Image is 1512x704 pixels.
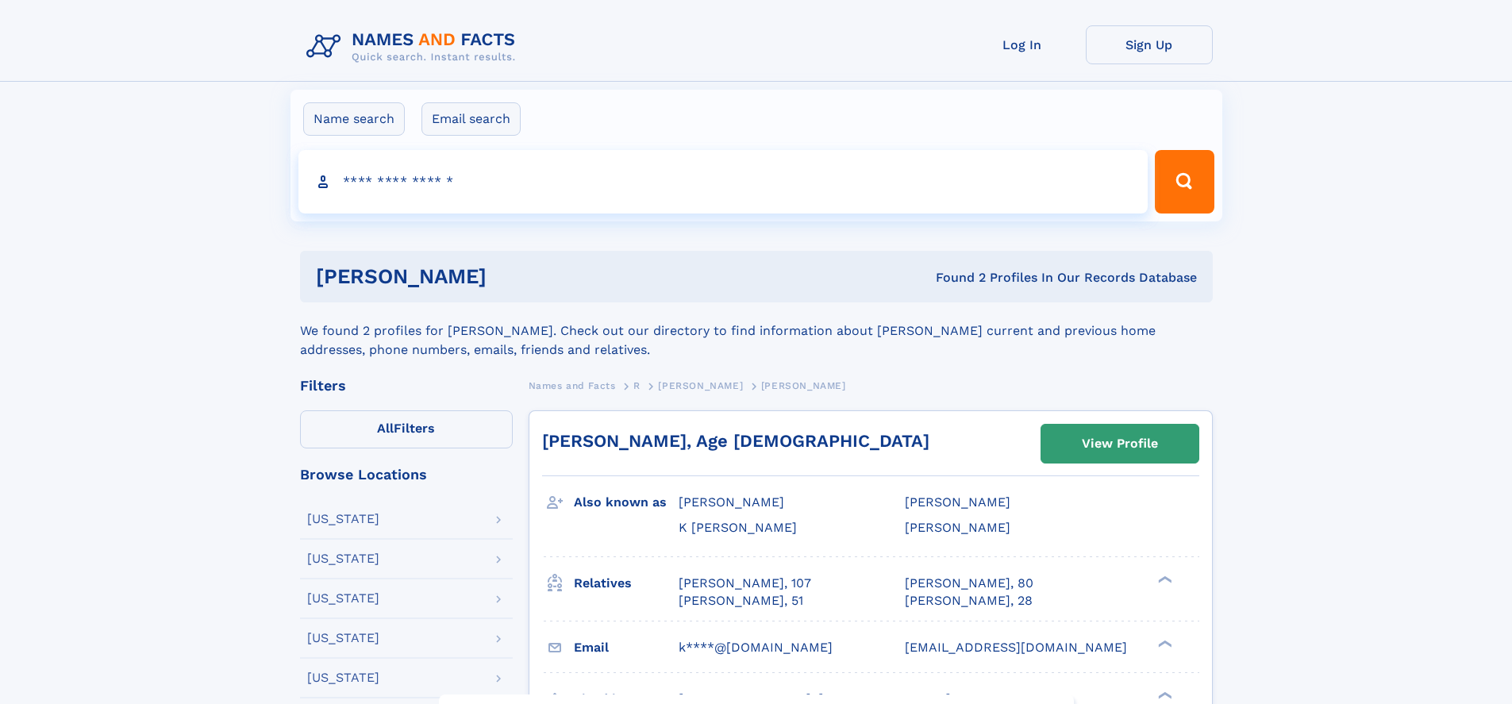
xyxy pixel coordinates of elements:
[574,489,679,516] h3: Also known as
[307,552,379,565] div: [US_STATE]
[298,150,1148,214] input: search input
[307,592,379,605] div: [US_STATE]
[633,380,641,391] span: R
[300,467,513,482] div: Browse Locations
[679,575,811,592] a: [PERSON_NAME], 107
[316,267,711,287] h1: [PERSON_NAME]
[679,520,797,535] span: K [PERSON_NAME]
[711,269,1197,287] div: Found 2 Profiles In Our Records Database
[1154,638,1173,648] div: ❯
[1155,150,1214,214] button: Search Button
[959,25,1086,64] a: Log In
[1082,425,1158,462] div: View Profile
[421,102,521,136] label: Email search
[658,375,743,395] a: [PERSON_NAME]
[307,671,379,684] div: [US_STATE]
[529,375,616,395] a: Names and Facts
[905,520,1010,535] span: [PERSON_NAME]
[542,431,929,451] a: [PERSON_NAME], Age [DEMOGRAPHIC_DATA]
[307,632,379,644] div: [US_STATE]
[679,592,803,610] a: [PERSON_NAME], 51
[300,410,513,448] label: Filters
[1086,25,1213,64] a: Sign Up
[1154,690,1173,700] div: ❯
[905,575,1033,592] a: [PERSON_NAME], 80
[761,380,846,391] span: [PERSON_NAME]
[1154,574,1173,584] div: ❯
[303,102,405,136] label: Name search
[633,375,641,395] a: R
[300,379,513,393] div: Filters
[377,421,394,436] span: All
[574,570,679,597] h3: Relatives
[1041,425,1198,463] a: View Profile
[574,634,679,661] h3: Email
[679,494,784,510] span: [PERSON_NAME]
[300,302,1213,360] div: We found 2 profiles for [PERSON_NAME]. Check out our directory to find information about [PERSON_...
[658,380,743,391] span: [PERSON_NAME]
[905,592,1033,610] a: [PERSON_NAME], 28
[905,640,1127,655] span: [EMAIL_ADDRESS][DOMAIN_NAME]
[905,494,1010,510] span: [PERSON_NAME]
[307,513,379,525] div: [US_STATE]
[300,25,529,68] img: Logo Names and Facts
